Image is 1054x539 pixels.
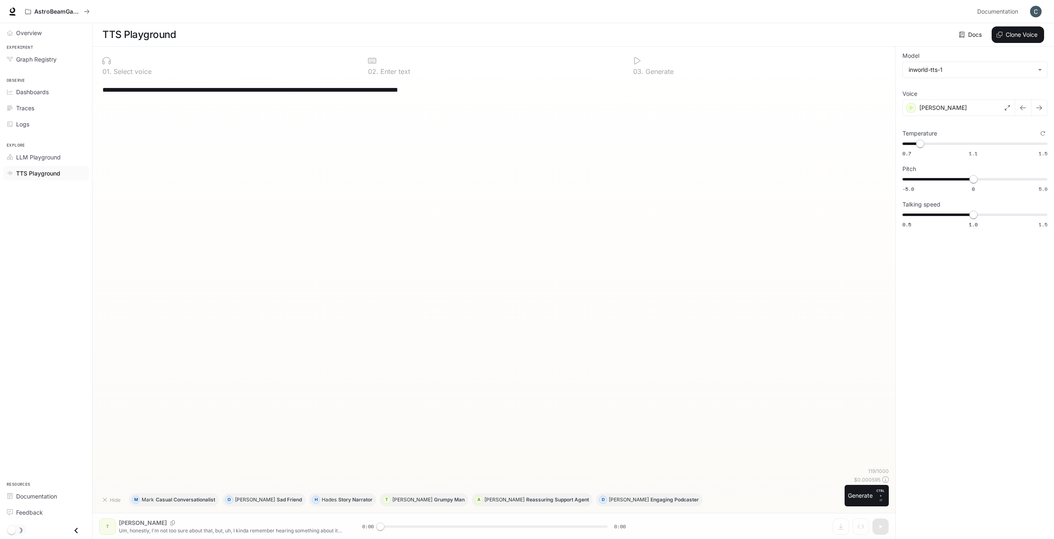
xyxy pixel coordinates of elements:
[1038,129,1047,138] button: Reset to default
[383,493,390,506] div: T
[902,150,911,157] span: 0.7
[16,28,42,37] span: Overview
[3,505,89,520] a: Feedback
[99,493,126,506] button: Hide
[378,68,410,75] p: Enter text
[277,497,302,502] p: Sad Friend
[235,497,275,502] p: [PERSON_NAME]
[992,26,1044,43] button: Clone Voice
[902,91,917,97] p: Voice
[526,497,589,502] p: Reassuring Support Agent
[16,153,61,161] span: LLM Playground
[902,166,916,172] p: Pitch
[156,497,215,502] p: Casual Conversationalist
[312,493,320,506] div: H
[16,120,29,128] span: Logs
[868,468,889,475] p: 119 / 1000
[3,101,89,115] a: Traces
[3,26,89,40] a: Overview
[854,476,881,483] p: $ 0.000595
[322,497,337,502] p: Hades
[222,493,306,506] button: O[PERSON_NAME]Sad Friend
[309,493,376,506] button: HHadesStory Narrator
[876,488,885,503] p: ⏎
[475,493,482,506] div: A
[129,493,219,506] button: MMarkCasual Conversationalist
[609,497,649,502] p: [PERSON_NAME]
[7,525,16,534] span: Dark mode toggle
[3,150,89,164] a: LLM Playground
[226,493,233,506] div: O
[368,68,378,75] p: 0 2 .
[142,497,154,502] p: Mark
[434,497,465,502] p: Grumpy Man
[16,55,57,64] span: Graph Registry
[599,493,607,506] div: D
[972,185,975,192] span: 0
[472,493,593,506] button: A[PERSON_NAME]Reassuring Support Agent
[112,68,152,75] p: Select voice
[102,68,112,75] p: 0 1 .
[3,85,89,99] a: Dashboards
[969,221,978,228] span: 1.0
[902,185,914,192] span: -5.0
[3,166,89,180] a: TTS Playground
[16,104,34,112] span: Traces
[3,489,89,503] a: Documentation
[643,68,674,75] p: Generate
[16,508,43,517] span: Feedback
[102,26,176,43] h1: TTS Playground
[1030,6,1042,17] img: User avatar
[876,488,885,498] p: CTRL +
[21,3,93,20] button: All workspaces
[957,26,985,43] a: Docs
[902,221,911,228] span: 0.5
[845,485,889,506] button: GenerateCTRL +⏎
[484,497,525,502] p: [PERSON_NAME]
[3,117,89,131] a: Logs
[132,493,140,506] div: M
[392,497,432,502] p: [PERSON_NAME]
[1039,185,1047,192] span: 5.0
[338,497,373,502] p: Story Narrator
[1039,150,1047,157] span: 1.5
[3,52,89,66] a: Graph Registry
[633,68,643,75] p: 0 3 .
[34,8,81,15] p: AstroBeamGame
[909,66,1034,74] div: inworld-tts-1
[596,493,703,506] button: D[PERSON_NAME]Engaging Podcaster
[67,522,85,539] button: Close drawer
[902,202,940,207] p: Talking speed
[16,169,60,178] span: TTS Playground
[16,88,49,96] span: Dashboards
[650,497,699,502] p: Engaging Podcaster
[974,3,1024,20] a: Documentation
[16,492,57,501] span: Documentation
[902,53,919,59] p: Model
[1028,3,1044,20] button: User avatar
[1039,221,1047,228] span: 1.5
[902,131,937,136] p: Temperature
[969,150,978,157] span: 1.1
[919,104,967,112] p: [PERSON_NAME]
[903,62,1047,78] div: inworld-tts-1
[977,7,1018,17] span: Documentation
[380,493,468,506] button: T[PERSON_NAME]Grumpy Man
